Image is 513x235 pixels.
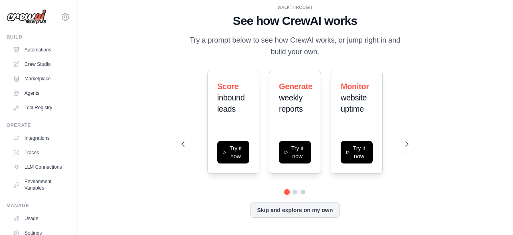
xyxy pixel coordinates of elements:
[217,82,239,91] span: Score
[341,93,367,113] span: website uptime
[10,175,70,194] a: Environment Variables
[10,161,70,174] a: LLM Connections
[279,93,303,113] span: weekly reports
[217,93,244,113] span: inbound leads
[217,141,249,163] button: Try it now
[10,132,70,145] a: Integrations
[10,43,70,56] a: Automations
[10,101,70,114] a: Tool Registry
[6,202,70,209] div: Manage
[182,35,408,58] p: Try a prompt below to see how CrewAI works, or jump right in and build your own.
[341,141,373,163] button: Try it now
[6,9,46,25] img: Logo
[10,58,70,71] a: Crew Studio
[341,82,369,91] span: Monitor
[182,14,408,28] h1: See how CrewAI works
[10,146,70,159] a: Traces
[6,34,70,40] div: Build
[10,87,70,100] a: Agents
[6,122,70,129] div: Operate
[250,202,339,218] button: Skip and explore on my own
[10,72,70,85] a: Marketplace
[10,212,70,225] a: Usage
[279,141,311,163] button: Try it now
[182,4,408,10] div: WALKTHROUGH
[279,82,313,91] span: Generate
